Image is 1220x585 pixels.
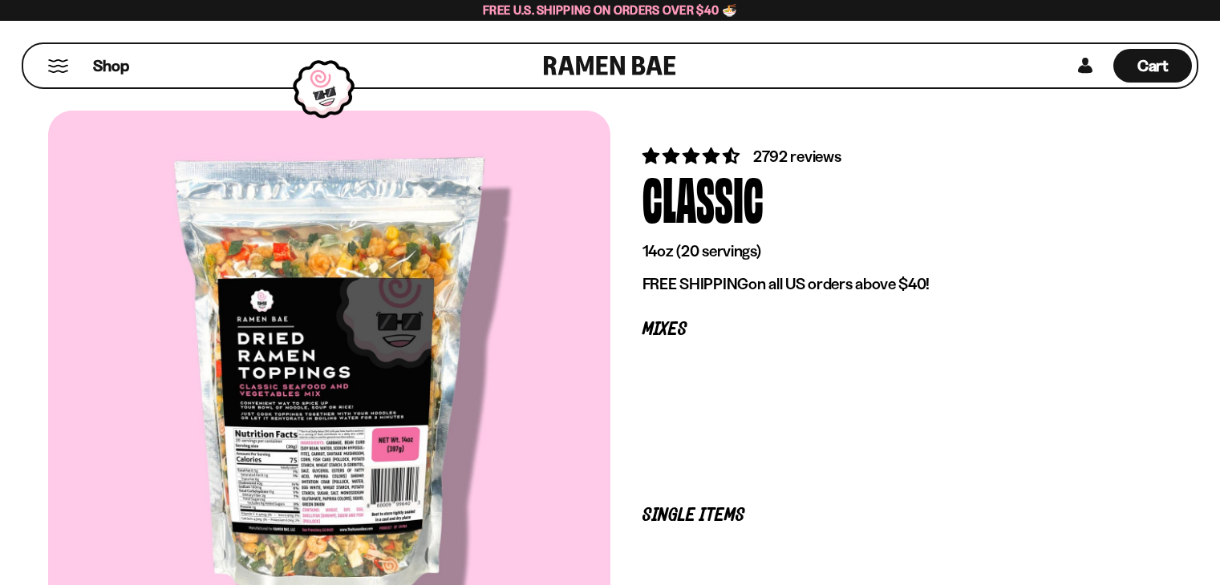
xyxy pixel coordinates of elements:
span: Free U.S. Shipping on Orders over $40 🍜 [483,2,737,18]
strong: FREE SHIPPING [642,274,748,293]
span: 2792 reviews [753,147,841,166]
span: Cart [1137,56,1169,75]
a: Cart [1113,44,1192,87]
p: 14oz (20 servings) [642,241,1140,261]
span: 4.68 stars [642,146,743,166]
a: Shop [93,49,129,83]
button: Mobile Menu Trigger [47,59,69,73]
span: Shop [93,55,129,77]
p: Mixes [642,322,1140,337]
p: Single Items [642,508,1140,523]
p: on all US orders above $40! [642,274,1140,294]
div: Classic [642,167,764,228]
